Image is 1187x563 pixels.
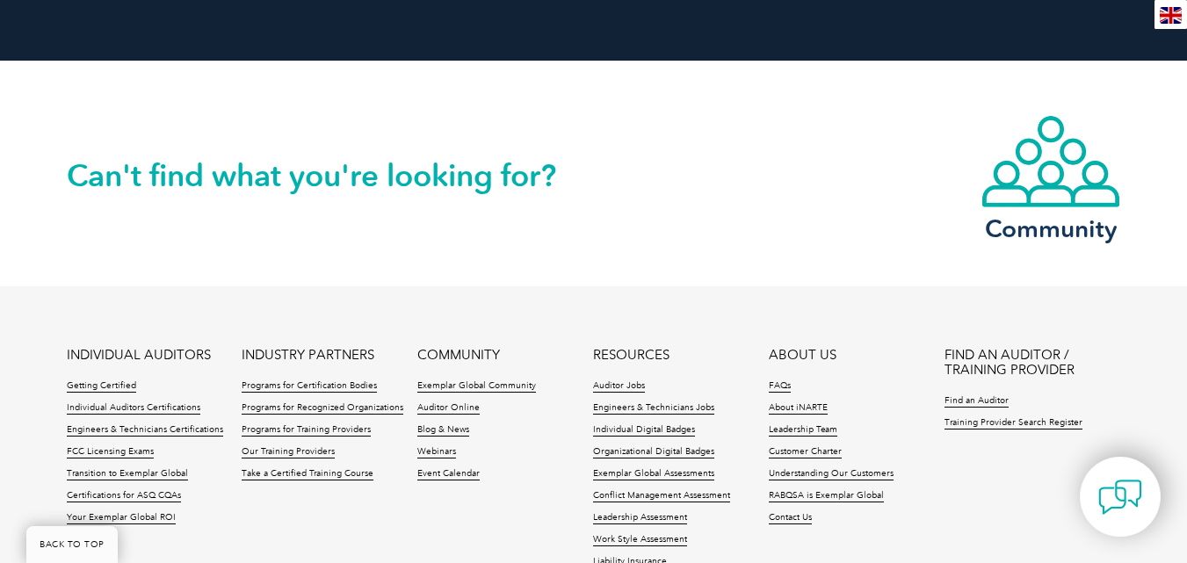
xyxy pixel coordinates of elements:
a: Engineers & Technicians Jobs [593,402,714,415]
h2: Can't find what you're looking for? [67,162,594,190]
a: Auditor Jobs [593,380,645,393]
a: Organizational Digital Badges [593,446,714,458]
a: Event Calendar [417,468,480,480]
img: contact-chat.png [1098,475,1142,519]
a: INDUSTRY PARTNERS [242,348,374,363]
a: Webinars [417,446,456,458]
a: Exemplar Global Community [417,380,536,393]
a: Our Training Providers [242,446,335,458]
a: ABOUT US [769,348,836,363]
a: Leadership Assessment [593,512,687,524]
img: en [1160,7,1182,24]
a: Leadership Team [769,424,837,437]
h3: Community [981,218,1121,240]
a: Conflict Management Assessment [593,490,730,502]
a: FCC Licensing Exams [67,446,154,458]
a: Your Exemplar Global ROI [67,512,176,524]
a: Understanding Our Customers [769,468,894,480]
a: Certifications for ASQ CQAs [67,490,181,502]
a: Take a Certified Training Course [242,468,373,480]
a: Programs for Certification Bodies [242,380,377,393]
a: Engineers & Technicians Certifications [67,424,223,437]
a: Individual Auditors Certifications [67,402,200,415]
a: Training Provider Search Register [945,417,1082,429]
a: Transition to Exemplar Global [67,468,188,480]
a: RESOURCES [593,348,669,363]
a: Customer Charter [769,446,842,458]
a: Programs for Training Providers [242,424,371,437]
a: Work Style Assessment [593,534,687,546]
a: BACK TO TOP [26,526,118,563]
a: Find an Auditor [945,395,1009,408]
a: Community [981,114,1121,240]
a: Blog & News [417,424,469,437]
a: INDIVIDUAL AUDITORS [67,348,211,363]
a: RABQSA is Exemplar Global [769,490,884,502]
a: Individual Digital Badges [593,424,695,437]
a: COMMUNITY [417,348,500,363]
a: About iNARTE [769,402,828,415]
a: Contact Us [769,512,812,524]
a: Auditor Online [417,402,480,415]
a: Exemplar Global Assessments [593,468,714,480]
a: FIND AN AUDITOR / TRAINING PROVIDER [945,348,1120,378]
a: FAQs [769,380,791,393]
a: Getting Certified [67,380,136,393]
img: icon-community.webp [981,114,1121,209]
a: Programs for Recognized Organizations [242,402,403,415]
